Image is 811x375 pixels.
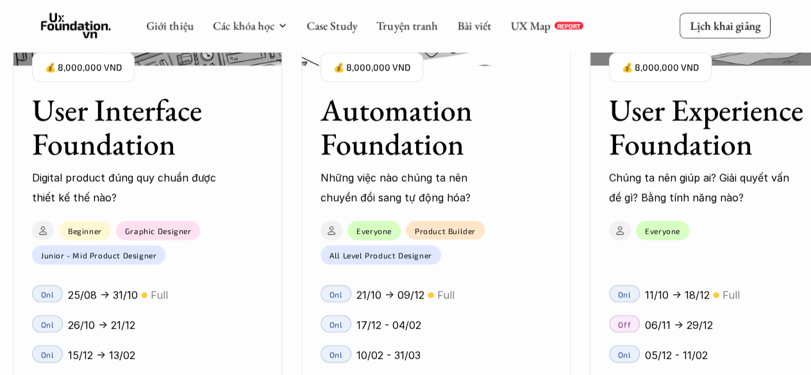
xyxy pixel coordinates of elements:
h3: Automation Foundation [321,92,519,160]
p: 💰 8,000,000 VND [622,58,699,76]
p: 05/12 - 11/02 [645,345,708,364]
a: Bài viết [457,18,491,33]
p: Onl [330,319,343,328]
p: Full [151,285,168,304]
a: Case Study [306,18,357,33]
p: Off [618,319,631,328]
h3: User Experience Foundation [609,92,808,160]
a: REPORT [554,22,583,29]
p: 10/02 - 31/03 [356,345,421,364]
p: Onl [618,289,631,298]
p: Full [723,285,740,304]
a: UX Map [510,18,551,33]
p: Graphic Designer [125,226,192,235]
p: Onl [330,349,343,358]
p: 🟡 [713,290,719,299]
p: Product Builder [415,226,476,235]
p: Onl [618,349,631,358]
p: 🟡 [141,290,147,299]
p: Lịch khai giảng [690,18,760,33]
p: Everyone [356,226,392,235]
p: 🟡 [428,290,434,299]
p: 06/11 -> 29/12 [645,315,713,334]
a: Giới thiệu [146,18,194,33]
h3: User Interface Foundation [32,92,231,160]
p: Những việc nào chúng ta nên chuyển đổi sang tự động hóa? [321,167,506,206]
p: Full [437,285,455,304]
p: All Level Product Designer [330,250,432,259]
a: Truyện tranh [376,18,438,33]
p: REPORT [556,22,580,29]
p: 11/10 -> 18/12 [645,285,710,304]
p: Chúng ta nên giúp ai? Giải quyết vấn đề gì? Bằng tính năng nào? [609,167,795,206]
p: 17/12 - 04/02 [356,315,421,334]
p: 💰 8,000,000 VND [333,58,410,76]
p: Everyone [645,226,680,235]
p: 21/10 -> 09/12 [356,285,424,304]
a: Lịch khai giảng [680,13,771,38]
p: Onl [330,289,343,298]
a: Các khóa học [213,18,274,33]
